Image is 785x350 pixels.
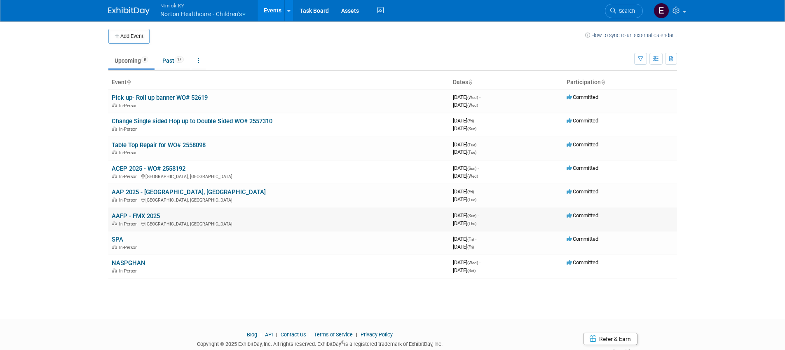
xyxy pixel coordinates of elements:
span: In-Person [119,245,140,250]
a: Table Top Repair for WO# 2558098 [112,141,206,149]
span: [DATE] [453,220,476,226]
span: - [475,117,476,124]
a: Search [605,4,643,18]
span: In-Person [119,127,140,132]
a: ACEP 2025 - WO# 2558192 [112,165,185,172]
img: In-Person Event [112,127,117,131]
img: In-Person Event [112,150,117,154]
span: Committed [567,117,598,124]
span: (Sun) [467,166,476,171]
span: 8 [141,56,148,63]
span: [DATE] [453,259,480,265]
a: Refer & Earn [583,333,637,345]
span: [DATE] [453,212,479,218]
a: Sort by Participation Type [601,79,605,85]
a: API [265,331,273,338]
span: (Fri) [467,245,474,249]
span: [DATE] [453,236,476,242]
a: Pick up- Roll up banner WO# 52619 [112,94,208,101]
span: (Fri) [467,237,474,242]
sup: ® [341,340,344,345]
span: [DATE] [453,267,476,273]
span: (Tue) [467,197,476,202]
span: [DATE] [453,94,480,100]
span: - [478,141,479,148]
span: [DATE] [453,102,478,108]
div: [GEOGRAPHIC_DATA], [GEOGRAPHIC_DATA] [112,173,446,179]
span: [DATE] [453,196,476,202]
span: (Tue) [467,143,476,147]
span: | [274,331,279,338]
span: (Wed) [467,174,478,179]
img: ExhibitDay [108,7,150,15]
span: | [258,331,264,338]
span: - [478,212,479,218]
span: Committed [567,141,598,148]
span: Committed [567,212,598,218]
a: How to sync to an external calendar... [585,32,677,38]
a: Terms of Service [314,331,353,338]
span: Committed [567,259,598,265]
span: [DATE] [453,141,479,148]
a: Sort by Event Name [127,79,131,85]
img: In-Person Event [112,197,117,202]
div: [GEOGRAPHIC_DATA], [GEOGRAPHIC_DATA] [112,220,446,227]
span: - [475,188,476,195]
span: (Thu) [467,221,476,226]
span: [DATE] [453,173,478,179]
a: SPA [112,236,123,243]
span: Committed [567,236,598,242]
a: AAP 2025 - [GEOGRAPHIC_DATA], [GEOGRAPHIC_DATA] [112,188,266,196]
a: Sort by Start Date [468,79,472,85]
img: In-Person Event [112,268,117,272]
span: Nimlok KY [160,1,246,10]
th: Participation [563,75,677,89]
a: Blog [247,331,257,338]
span: (Fri) [467,190,474,194]
span: In-Person [119,150,140,155]
span: In-Person [119,221,140,227]
span: - [475,236,476,242]
button: Add Event [108,29,150,44]
img: In-Person Event [112,174,117,178]
span: In-Person [119,197,140,203]
a: Change Single sided Hop up to Double Sided WO# 2557310 [112,117,272,125]
div: Copyright © 2025 ExhibitDay, Inc. All rights reserved. ExhibitDay is a registered trademark of Ex... [108,338,532,348]
span: [DATE] [453,188,476,195]
span: | [354,331,359,338]
img: In-Person Event [112,245,117,249]
span: In-Person [119,268,140,274]
a: NASPGHAN [112,259,145,267]
span: Committed [567,188,598,195]
span: Search [616,8,635,14]
th: Event [108,75,450,89]
span: | [307,331,313,338]
span: In-Person [119,103,140,108]
span: (Fri) [467,119,474,123]
a: Past17 [156,53,190,68]
span: (Tue) [467,150,476,155]
span: (Sun) [467,127,476,131]
img: In-Person Event [112,221,117,226]
span: Committed [567,94,598,100]
a: Upcoming8 [108,53,155,68]
span: - [479,259,480,265]
span: [DATE] [453,244,474,250]
a: Privacy Policy [361,331,393,338]
img: Elizabeth Griffin [654,3,669,19]
img: In-Person Event [112,103,117,107]
span: - [478,165,479,171]
span: [DATE] [453,165,479,171]
span: [DATE] [453,117,476,124]
span: [DATE] [453,149,476,155]
span: (Wed) [467,103,478,108]
a: AAFP - FMX 2025 [112,212,160,220]
span: (Wed) [467,261,478,265]
span: (Sun) [467,214,476,218]
span: Committed [567,165,598,171]
span: (Wed) [467,95,478,100]
span: - [479,94,480,100]
span: (Sat) [467,268,476,273]
a: Contact Us [281,331,306,338]
span: [DATE] [453,125,476,132]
